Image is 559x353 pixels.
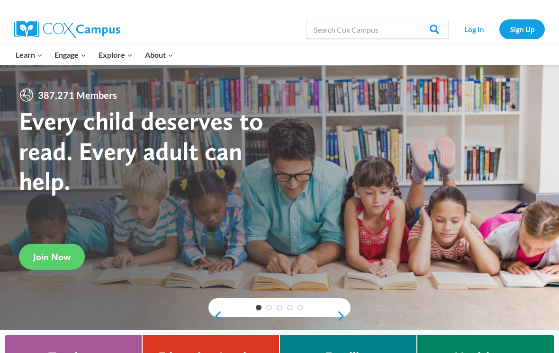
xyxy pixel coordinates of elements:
[33,251,71,263] span: Join Now
[256,305,261,310] a: 1
[9,45,179,65] nav: Primary Navigation
[336,310,351,322] a: next
[287,305,293,310] a: 4
[208,307,351,326] div: content slider buttons
[99,49,133,61] span: Explore
[266,305,272,310] a: 2
[298,305,303,310] a: 5
[145,49,173,61] span: About
[453,19,495,39] a: Log In
[16,49,43,61] span: Learn
[34,88,121,103] span: 387,271 Members
[54,49,86,61] span: Engage
[14,21,120,38] img: Cox Campus
[208,310,223,322] a: previous
[19,106,263,196] strong: Every child deserves to read. Every adult can help.
[277,305,282,310] a: 3
[453,19,545,39] nav: Secondary Navigation
[307,20,449,39] input: Search Cox Campus
[499,19,545,39] a: Sign Up
[19,244,85,270] a: Join Now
